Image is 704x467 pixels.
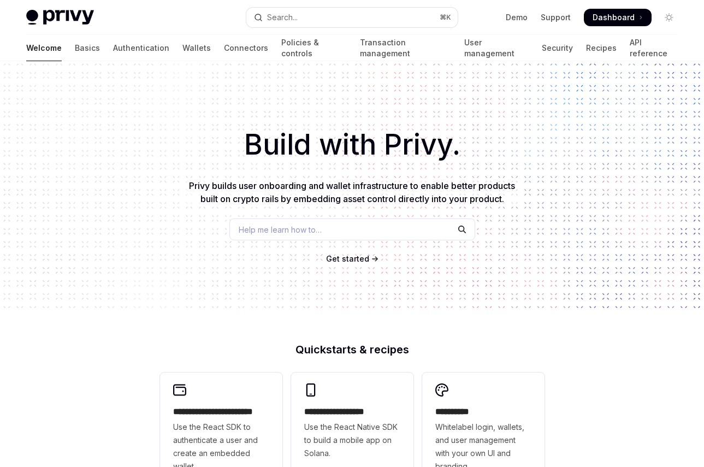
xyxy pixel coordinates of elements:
[304,421,400,460] span: Use the React Native SDK to build a mobile app on Solana.
[224,35,268,61] a: Connectors
[189,180,515,204] span: Privy builds user onboarding and wallet infrastructure to enable better products built on crypto ...
[326,254,369,263] span: Get started
[182,35,211,61] a: Wallets
[584,9,652,26] a: Dashboard
[506,12,528,23] a: Demo
[160,344,545,355] h2: Quickstarts & recipes
[246,8,458,27] button: Open search
[464,35,529,61] a: User management
[630,35,678,61] a: API reference
[586,35,617,61] a: Recipes
[660,9,678,26] button: Toggle dark mode
[17,123,687,166] h1: Build with Privy.
[267,11,298,24] div: Search...
[281,35,347,61] a: Policies & controls
[440,13,451,22] span: ⌘ K
[26,10,94,25] img: light logo
[593,12,635,23] span: Dashboard
[541,12,571,23] a: Support
[75,35,100,61] a: Basics
[542,35,573,61] a: Security
[26,35,62,61] a: Welcome
[326,253,369,264] a: Get started
[239,224,322,235] span: Help me learn how to…
[360,35,451,61] a: Transaction management
[113,35,169,61] a: Authentication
